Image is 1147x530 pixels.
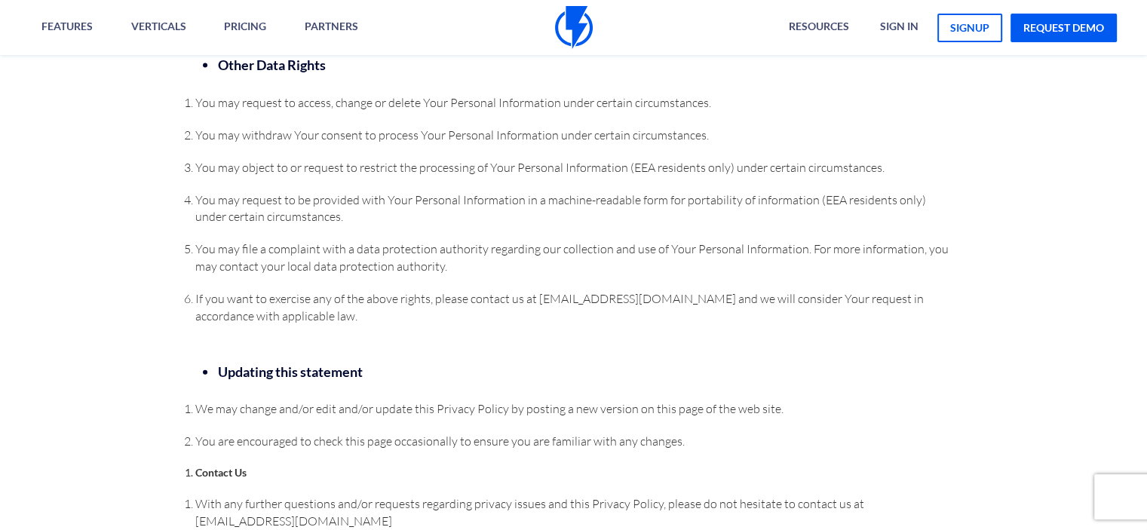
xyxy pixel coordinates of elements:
span: If you want to exercise any of the above rights, please contact us at [EMAIL_ADDRESS][DOMAIN_NAME... [195,291,923,323]
strong: Other Data Rights [217,57,325,73]
a: signup [937,14,1002,42]
span: You may request to access, change or delete Your Personal Information under certain circumstances. [195,95,710,110]
strong: Contact Us [195,466,246,479]
span: You may request to be provided with Your Personal Information in a machine-readable form for port... [195,192,925,225]
span: You may file a complaint with a data protection authority regarding our collection and use of You... [195,241,948,274]
span: You may object to or request to restrict the processing of Your Personal Information (EEA residen... [195,160,884,175]
span: You are encouraged to check this page occasionally to ensure you are familiar with any changes. [195,433,684,449]
span: You may withdraw Your consent to process Your Personal Information under certain circumstances. [195,127,708,142]
a: request demo [1011,14,1117,42]
span: With any further questions and/or requests regarding privacy issues and this Privacy Policy, plea... [195,496,863,528]
strong: Updating this statement [217,363,362,380]
span: We may change and/or edit and/or update this Privacy Policy by posting a new version on this page... [195,401,783,416]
